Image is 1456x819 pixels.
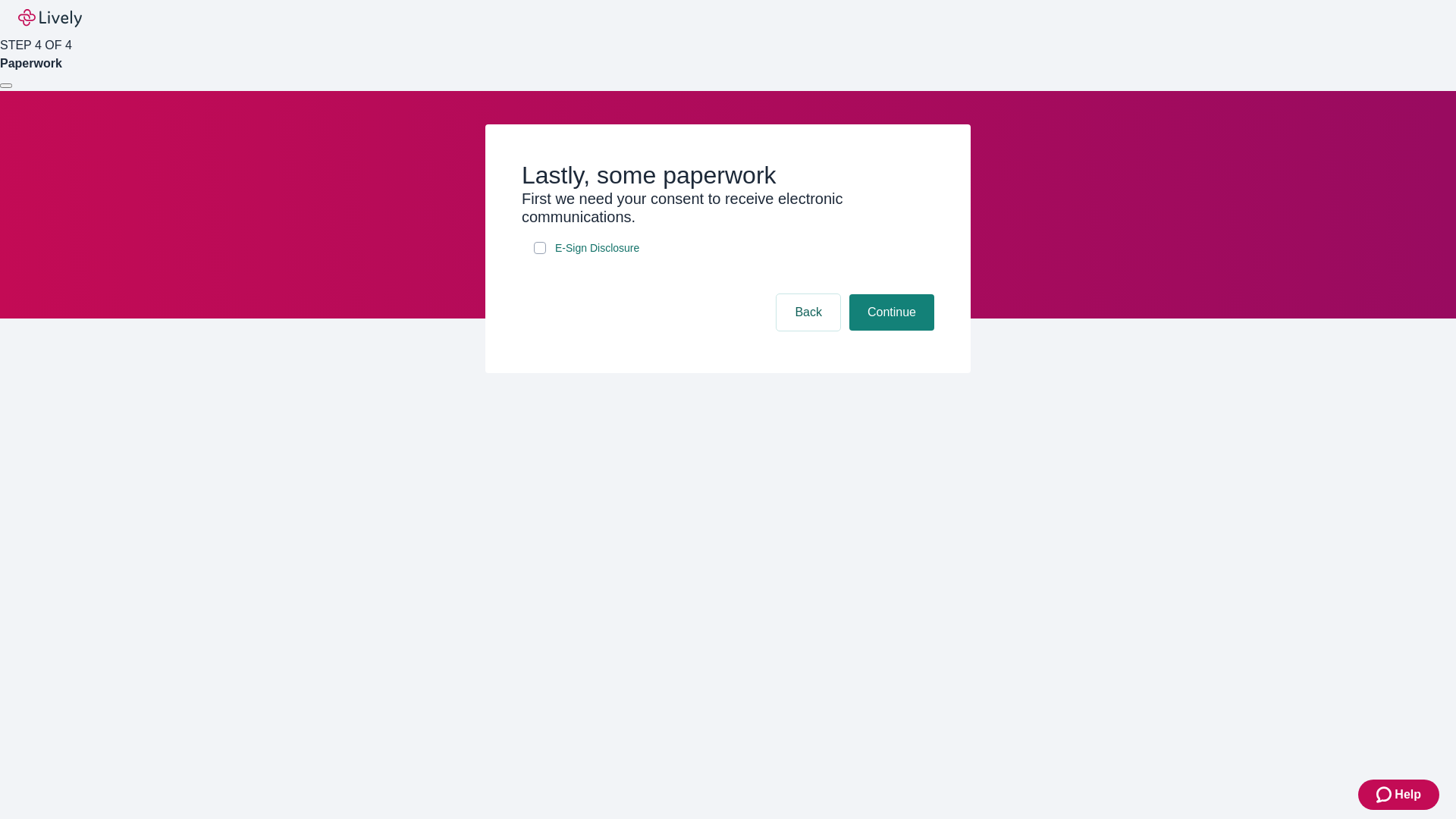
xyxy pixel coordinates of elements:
svg: Zendesk support icon [1376,786,1395,804]
h3: First we need your consent to receive electronic communications. [522,190,934,226]
h2: Lastly, some paperwork [522,161,934,190]
button: Continue [849,294,934,331]
span: Help [1395,786,1421,804]
img: Lively [18,9,82,27]
button: Zendesk support iconHelp [1358,780,1439,810]
span: E-Sign Disclosure [555,240,639,256]
button: Back [777,294,840,331]
a: e-sign disclosure document [552,239,642,258]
